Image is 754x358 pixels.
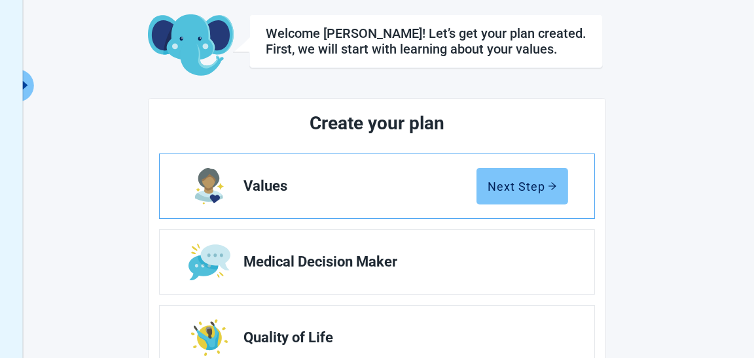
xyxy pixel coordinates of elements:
h2: Create your plan [208,109,546,138]
a: Edit Medical Decision Maker section [160,230,594,294]
span: Values [243,178,476,194]
div: Next Step [488,180,557,193]
span: arrow-right [548,182,557,191]
button: Expand menu [18,69,34,102]
img: Koda Elephant [148,14,234,77]
a: Edit Values section [160,154,594,218]
span: caret-right [19,79,31,91]
span: Quality of Life [243,330,558,346]
div: Welcome [PERSON_NAME]! Let’s get your plan created. First, we will start with learning about your... [266,25,586,57]
span: Medical Decision Maker [243,254,558,270]
button: Next Steparrow-right [476,168,568,204]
